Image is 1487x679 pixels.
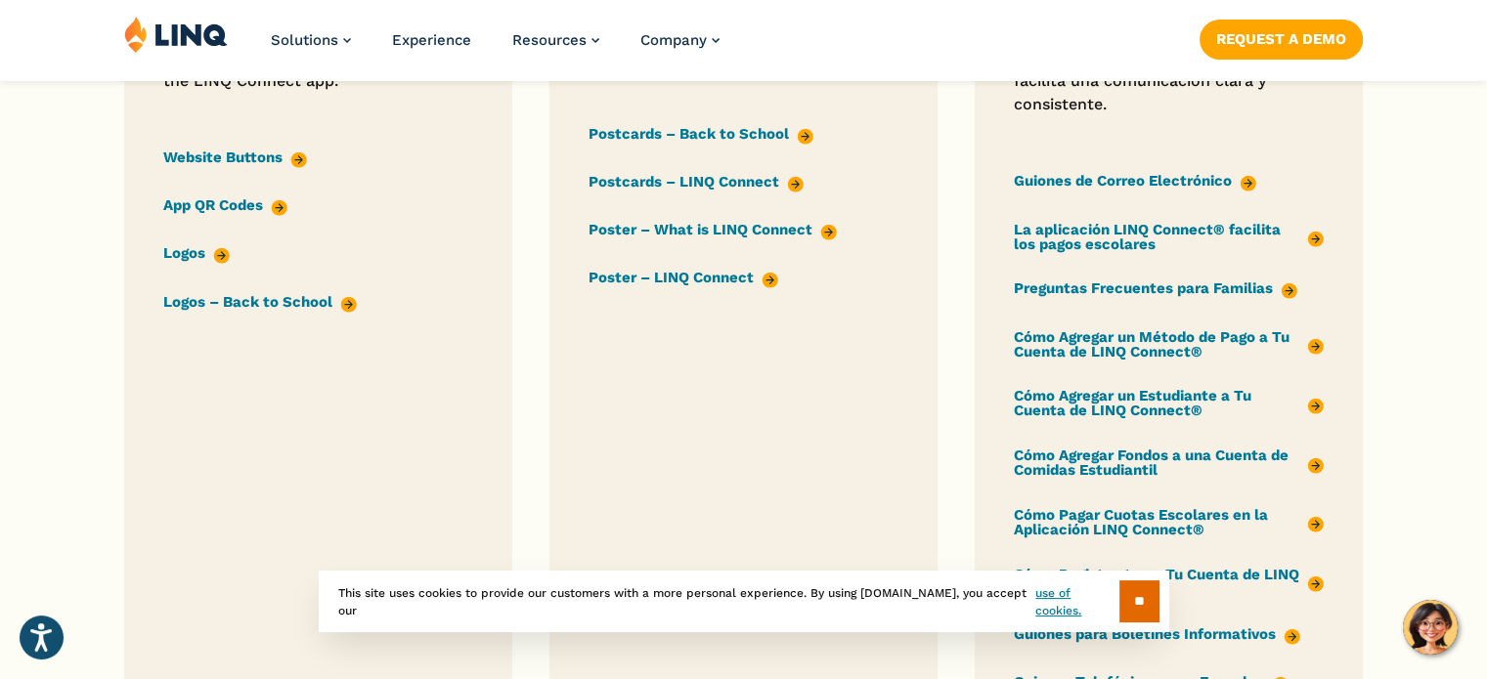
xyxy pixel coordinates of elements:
nav: Primary Navigation [271,16,720,80]
div: This site uses cookies to provide our customers with a more personal experience. By using [DOMAIN... [319,571,1169,632]
a: App QR Codes [163,195,287,217]
nav: Button Navigation [1200,16,1363,59]
a: Postcards – LINQ Connect [589,171,804,192]
a: Cómo Agregar un Método de Pago a Tu Cuenta de LINQ Connect® [1014,328,1324,361]
span: Solutions [271,31,338,49]
a: Logos [163,243,230,265]
a: Website Buttons [163,147,307,168]
a: Cómo Registrarte en Tu Cuenta de LINQ Connect® [1014,566,1324,599]
a: Guiones de Correo Electrónico [1014,171,1256,192]
img: LINQ | K‑12 Software [124,16,228,53]
button: Hello, have a question? Let’s chat. [1403,600,1458,655]
a: Cómo Agregar Fondos a una Cuenta de Comidas Estudiantil [1014,446,1324,480]
a: Preguntas Frecuentes para Familias [1014,278,1297,300]
a: Cómo Agregar un Estudiante a Tu Cuenta de LINQ Connect® [1014,387,1324,420]
a: Cómo Pagar Cuotas Escolares en la Aplicación LINQ Connect® [1014,506,1324,539]
span: Resources [512,31,587,49]
a: Poster – LINQ Connect [589,268,778,289]
a: Resources [512,31,599,49]
a: La aplicación LINQ Connect® facilita los pagos escolares [1014,221,1324,254]
a: use of cookies. [1035,584,1118,619]
a: Solutions [271,31,351,49]
a: Postcards – Back to School [589,123,813,145]
a: Experience [392,31,471,49]
a: Poster – What is LINQ Connect [589,219,837,240]
a: Company [640,31,720,49]
span: Company [640,31,707,49]
a: Request a Demo [1200,20,1363,59]
a: Logos – Back to School [163,291,357,313]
